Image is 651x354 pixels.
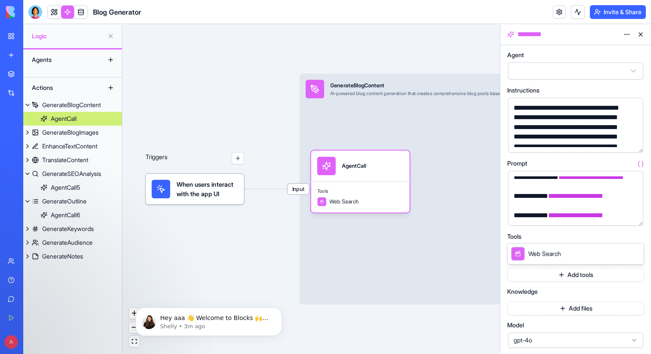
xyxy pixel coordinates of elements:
[507,234,521,240] span: Tools
[300,74,611,304] div: InputGenerateBlogContentAI-powered blog content generation that creates comprehensive blog posts ...
[317,188,403,194] span: Tools
[590,5,646,19] button: Invite & Share
[23,126,122,139] a: GenerateBlogImages
[23,98,122,112] a: GenerateBlogContent
[6,6,59,18] img: logo
[23,194,122,208] a: GenerateOutline
[146,174,244,205] div: When users interact with the app UI
[288,184,309,194] span: Input
[42,156,88,164] div: TranslateContent
[42,252,83,261] div: GenerateNotes
[42,238,93,247] div: GenerateAudience
[507,52,524,58] span: Agent
[28,53,96,67] div: Agents
[507,289,538,295] span: Knowledge
[28,81,96,95] div: Actions
[42,128,99,137] div: GenerateBlogImages
[42,225,94,233] div: GenerateKeywords
[51,211,80,219] div: AgentCall6
[330,91,561,97] div: AI-powered blog content generation that creates comprehensive blog posts based on topic, outline,...
[342,162,366,170] div: AgentCall
[42,101,101,109] div: GenerateBlogContent
[42,142,97,151] div: EnhanceTextContent
[329,198,359,206] span: Web Search
[42,169,101,178] div: GenerateSEOAnalysis
[146,127,244,204] div: Triggers
[23,222,122,236] a: GenerateKeywords
[23,236,122,249] a: GenerateAudience
[311,151,409,212] div: AgentCallToolsWeb Search
[146,152,167,165] p: Triggers
[23,139,122,153] a: EnhanceTextContent
[23,167,122,181] a: GenerateSEOAnalysis
[528,249,561,258] span: Web Search
[23,153,122,167] a: TranslateContent
[507,160,527,166] span: Prompt
[123,289,295,350] iframe: Intercom notifications message
[330,81,561,89] div: GenerateBlogContent
[23,208,122,222] a: AgentCall6
[51,183,80,192] div: AgentCall5
[507,322,524,328] span: Model
[93,7,141,17] span: Blog Generator
[42,197,87,206] div: GenerateOutline
[507,87,539,93] span: Instructions
[32,32,104,40] span: Logic
[4,335,18,349] span: A
[177,180,238,198] span: When users interact with the app UI
[23,112,122,126] a: AgentCall
[507,302,644,315] button: Add files
[514,336,627,345] span: gpt-4o
[23,181,122,194] a: AgentCall5
[51,114,77,123] div: AgentCall
[23,249,122,263] a: GenerateNotes
[507,268,644,282] button: Add tools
